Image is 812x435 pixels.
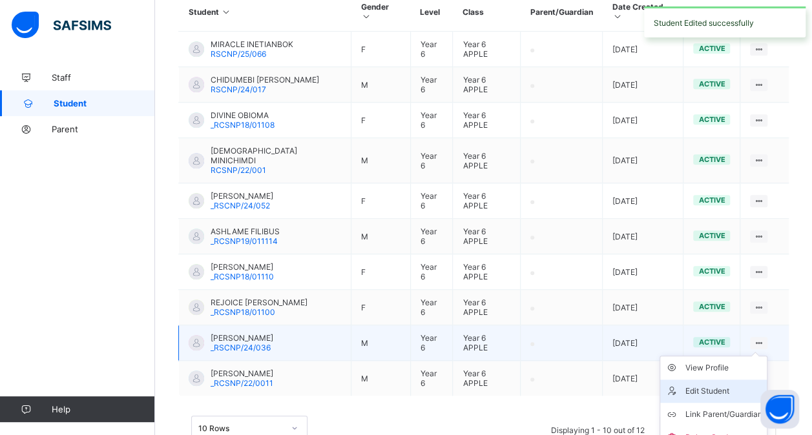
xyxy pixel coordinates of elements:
[410,138,453,183] td: Year 6
[351,183,411,219] td: F
[211,49,266,59] span: RSCNP/25/066
[12,12,111,39] img: safsims
[351,325,411,361] td: M
[52,124,155,134] span: Parent
[361,12,372,21] i: Sort in Ascending Order
[760,390,799,429] button: Open asap
[211,75,319,85] span: CHIDUMEBI [PERSON_NAME]
[351,32,411,67] td: F
[351,254,411,290] td: F
[211,85,266,94] span: RSCNP/24/017
[410,361,453,396] td: Year 6
[602,183,683,219] td: [DATE]
[698,115,725,124] span: active
[698,338,725,347] span: active
[698,79,725,88] span: active
[602,290,683,325] td: [DATE]
[602,138,683,183] td: [DATE]
[351,361,411,396] td: M
[453,32,521,67] td: Year 6 APPLE
[54,98,155,108] span: Student
[52,404,154,414] span: Help
[351,103,411,138] td: F
[685,385,762,398] div: Edit Student
[453,183,521,219] td: Year 6 APPLE
[410,325,453,361] td: Year 6
[211,378,273,388] span: _RCSNP/22/0011
[644,6,806,37] div: Student Edited successfully
[211,227,280,236] span: ASHLAME FILIBUS
[211,272,274,281] span: _RCSNP18/01110
[351,138,411,183] td: M
[698,231,725,240] span: active
[602,219,683,254] td: [DATE]
[211,165,266,175] span: RCSNP/22/001
[211,298,307,307] span: REJOICE [PERSON_NAME]
[602,103,683,138] td: [DATE]
[410,103,453,138] td: Year 6
[685,408,762,421] div: Link Parent/Guardian
[602,254,683,290] td: [DATE]
[52,72,155,83] span: Staff
[698,196,725,205] span: active
[685,361,762,374] div: View Profile
[211,343,271,352] span: _RSCNP/24/036
[410,183,453,219] td: Year 6
[198,423,284,433] div: 10 Rows
[351,219,411,254] td: M
[211,236,278,246] span: _RCSNP19/011114
[453,67,521,103] td: Year 6 APPLE
[211,146,341,165] span: [DEMOGRAPHIC_DATA] MINICHIMDI
[211,307,275,317] span: _RCSNP18/01100
[410,254,453,290] td: Year 6
[211,333,273,343] span: [PERSON_NAME]
[211,110,275,120] span: DIVINE OBIOMA
[351,290,411,325] td: F
[221,7,232,17] i: Sort in Ascending Order
[602,361,683,396] td: [DATE]
[453,361,521,396] td: Year 6 APPLE
[602,67,683,103] td: [DATE]
[612,12,623,21] i: Sort in Ascending Order
[453,138,521,183] td: Year 6 APPLE
[453,254,521,290] td: Year 6 APPLE
[602,325,683,361] td: [DATE]
[410,219,453,254] td: Year 6
[453,219,521,254] td: Year 6 APPLE
[410,67,453,103] td: Year 6
[453,325,521,361] td: Year 6 APPLE
[410,32,453,67] td: Year 6
[698,44,725,53] span: active
[211,262,274,272] span: [PERSON_NAME]
[211,201,270,210] span: _RSCNP/24/052
[698,302,725,311] span: active
[453,103,521,138] td: Year 6 APPLE
[602,32,683,67] td: [DATE]
[211,120,275,130] span: _RCSNP18/01108
[453,290,521,325] td: Year 6 APPLE
[698,267,725,276] span: active
[351,67,411,103] td: M
[211,369,273,378] span: [PERSON_NAME]
[410,290,453,325] td: Year 6
[211,39,293,49] span: MIRACLE INETIANBOK
[211,191,273,201] span: [PERSON_NAME]
[698,155,725,164] span: active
